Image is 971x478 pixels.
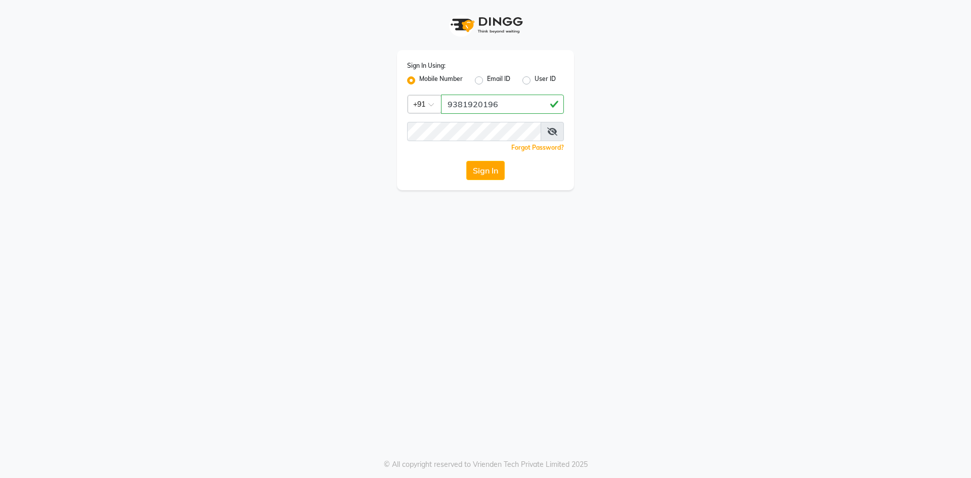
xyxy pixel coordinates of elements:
button: Sign In [466,161,505,180]
label: User ID [535,74,556,86]
img: logo1.svg [445,10,526,40]
label: Mobile Number [419,74,463,86]
input: Username [441,95,564,114]
a: Forgot Password? [511,144,564,151]
label: Email ID [487,74,510,86]
label: Sign In Using: [407,61,446,70]
input: Username [407,122,541,141]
